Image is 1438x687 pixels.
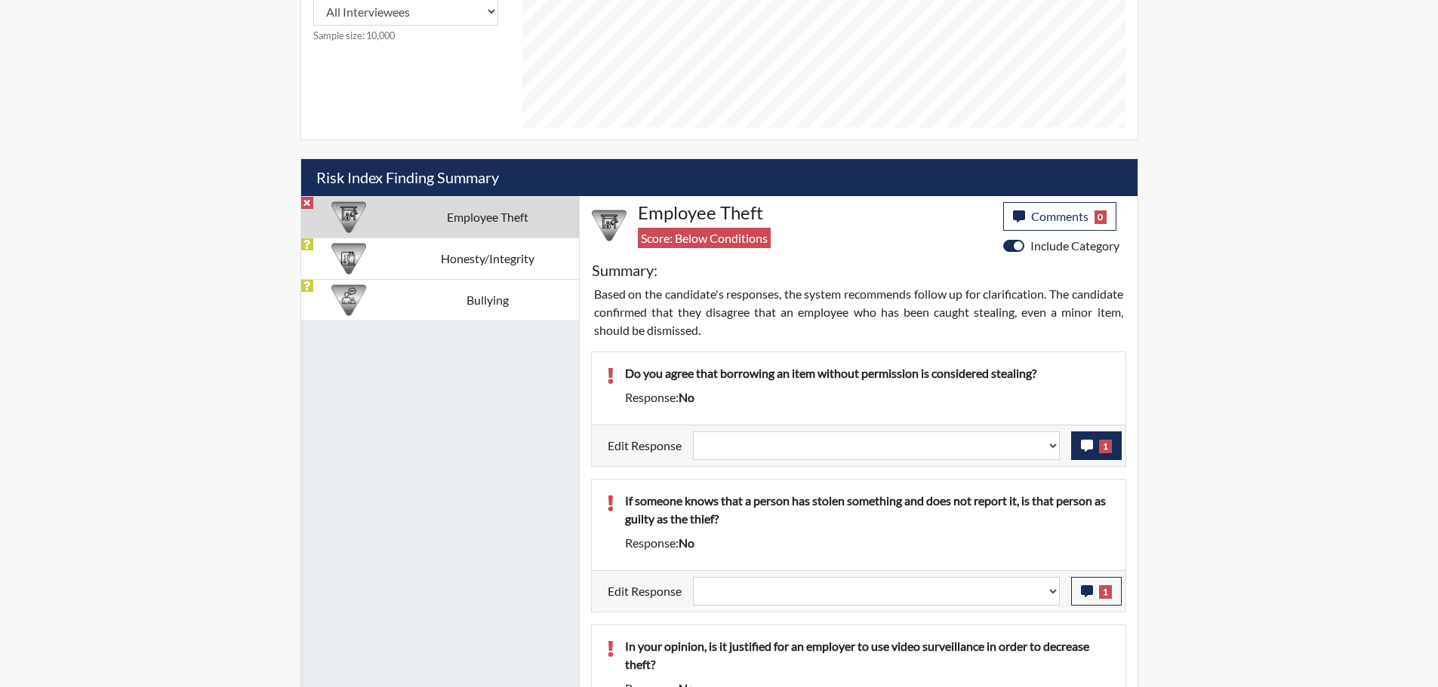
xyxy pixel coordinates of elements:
label: Edit Response [608,577,682,606]
td: Bullying [397,279,579,320]
button: 1 [1071,431,1122,460]
small: Sample size: 10,000 [313,29,498,43]
h5: Risk Index Finding Summary [301,159,1138,196]
div: Response: [614,534,1122,552]
span: 1 [1099,585,1112,599]
button: 1 [1071,577,1122,606]
h4: Employee Theft [638,202,992,224]
div: Update the test taker's response, the change might impact the score [682,431,1071,460]
h5: Summary: [592,261,657,279]
td: Employee Theft [397,196,579,238]
img: CATEGORY%20ICON-07.58b65e52.png [331,200,366,235]
span: Comments [1031,209,1089,223]
span: no [679,390,694,404]
span: 0 [1095,210,1107,224]
label: Include Category [1030,237,1119,255]
p: If someone knows that a person has stolen something and does not report it, is that person as gui... [625,492,1110,528]
label: Edit Response [608,431,682,460]
td: Honesty/Integrity [397,238,579,279]
button: Comments0 [1003,202,1117,231]
img: CATEGORY%20ICON-11.a5f294f4.png [331,241,366,276]
span: Score: Below Conditions [638,228,771,248]
img: CATEGORY%20ICON-04.6d01e8fa.png [331,283,366,317]
p: In your opinion, is it justified for an employer to use video surveillance in order to decrease t... [625,637,1110,673]
img: CATEGORY%20ICON-07.58b65e52.png [592,208,627,243]
div: Update the test taker's response, the change might impact the score [682,577,1071,606]
p: Based on the candidate's responses, the system recommends follow up for clarification. The candid... [594,285,1123,339]
div: Response: [614,388,1122,406]
span: 1 [1099,440,1112,453]
p: Do you agree that borrowing an item without permission is considered stealing? [625,364,1110,382]
span: no [679,535,694,550]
